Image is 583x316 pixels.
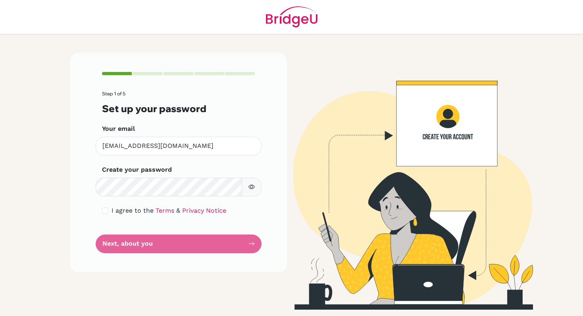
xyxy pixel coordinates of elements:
input: Insert your email* [96,137,262,155]
h3: Set up your password [102,103,255,114]
a: Terms [156,207,174,214]
a: Privacy Notice [182,207,226,214]
span: Step 1 of 5 [102,91,125,97]
label: Create your password [102,165,172,174]
span: & [176,207,180,214]
label: Your email [102,124,135,134]
span: I agree to the [112,207,154,214]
